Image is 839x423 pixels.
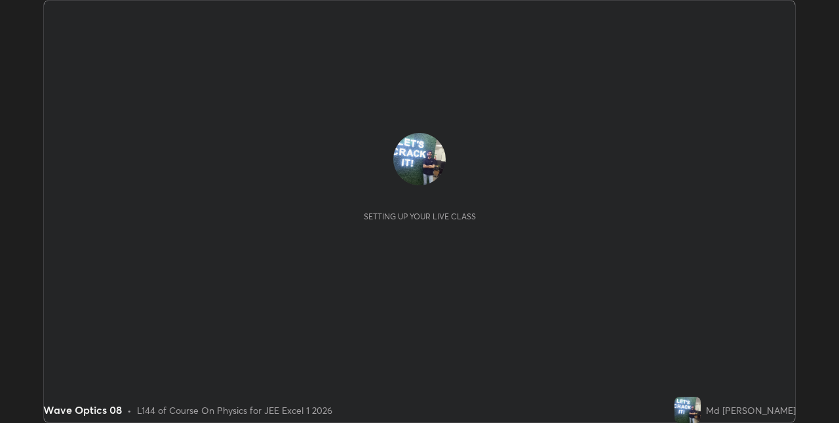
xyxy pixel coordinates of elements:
[137,403,332,417] div: L144 of Course On Physics for JEE Excel 1 2026
[364,211,476,221] div: Setting up your live class
[393,133,446,185] img: 66dc85da78724f80b5e014ab7b9fd958.jpg
[674,397,701,423] img: 66dc85da78724f80b5e014ab7b9fd958.jpg
[43,402,122,418] div: Wave Optics 08
[706,403,796,417] div: Md [PERSON_NAME]
[127,403,132,417] div: •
